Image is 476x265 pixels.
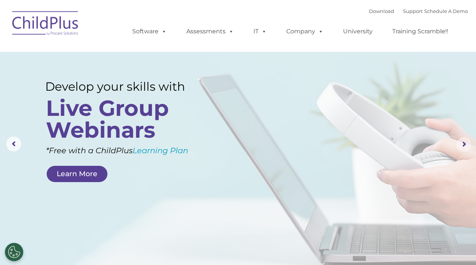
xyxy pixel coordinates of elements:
[424,8,468,14] a: Schedule A Demo
[5,243,23,261] button: Cookies Settings
[179,24,241,39] a: Assessments
[133,146,188,155] a: Learning Plan
[369,8,468,14] font: |
[403,8,423,14] a: Support
[46,97,201,141] rs-layer: Live Group Webinars
[125,24,174,39] a: Software
[47,166,107,182] a: Learn More
[369,8,394,14] a: Download
[246,24,274,39] a: IT
[45,80,203,94] rs-layer: Develop your skills with
[439,229,476,265] iframe: Chat Widget
[103,79,134,85] span: Phone number
[336,24,380,39] a: University
[9,6,83,43] img: ChildPlus by Procare Solutions
[46,144,214,158] rs-layer: *Free with a ChildPlus
[385,24,456,39] a: Training Scramble!!
[279,24,331,39] a: Company
[103,49,126,54] span: Last name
